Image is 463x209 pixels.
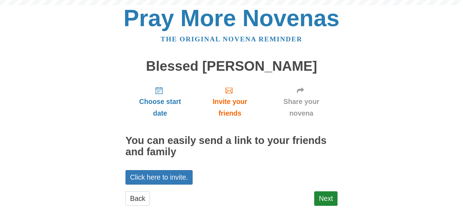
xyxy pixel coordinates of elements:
[125,191,150,206] a: Back
[202,96,258,119] span: Invite your friends
[125,135,338,158] h2: You can easily send a link to your friends and family
[125,59,338,74] h1: Blessed [PERSON_NAME]
[195,81,265,123] a: Invite your friends
[272,96,330,119] span: Share your novena
[124,5,340,31] a: Pray More Novenas
[265,81,338,123] a: Share your novena
[125,170,193,185] a: Click here to invite.
[314,191,338,206] a: Next
[133,96,188,119] span: Choose start date
[161,35,303,43] a: The original novena reminder
[125,81,195,123] a: Choose start date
